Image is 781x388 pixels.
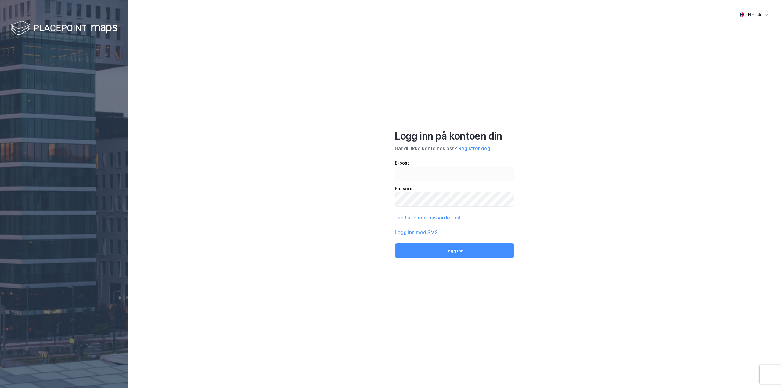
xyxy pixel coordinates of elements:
button: Jeg har glemt passordet mitt [395,214,463,221]
div: Passord [395,185,514,192]
button: Logg inn [395,243,514,258]
button: Registrer deg [458,145,490,152]
button: Logg inn med SMS [395,229,438,236]
div: Har du ikke konto hos oss? [395,145,514,152]
div: Norsk [748,11,761,18]
div: E-post [395,159,514,167]
div: Logg inn på kontoen din [395,130,514,142]
img: logo-white.f07954bde2210d2a523dddb988cd2aa7.svg [11,20,117,38]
